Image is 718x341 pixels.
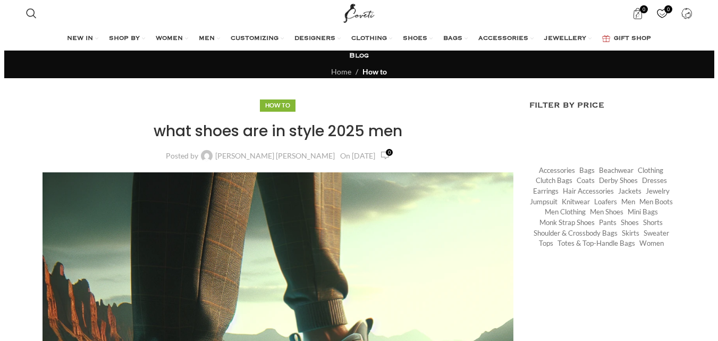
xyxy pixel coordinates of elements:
a: CLOTHING [351,28,392,49]
a: Men (1,906 items) [621,197,635,207]
a: Hair Accessories (245 items) [563,186,614,196]
span: SHOES [403,35,427,43]
span: GIFT SHOP [614,35,651,43]
a: DESIGNERS [294,28,341,49]
span: MEN [199,35,215,43]
a: Women (21,516 items) [639,238,664,248]
a: [PERSON_NAME] [PERSON_NAME] [215,152,335,160]
span: CUSTOMIZING [231,35,278,43]
a: NEW IN [67,28,98,49]
a: Skirts (1,023 items) [622,228,639,238]
time: On [DATE] [340,151,375,160]
a: Mini Bags (369 items) [628,207,658,217]
span: JEWELLERY [544,35,586,43]
a: Beachwear (451 items) [599,165,633,176]
a: Bags (1,747 items) [579,165,595,176]
img: author-avatar [201,150,213,162]
a: Tops (2,882 items) [539,238,553,248]
a: MEN [199,28,220,49]
span: NEW IN [67,35,93,43]
a: Pants (1,328 items) [599,218,616,228]
a: Shoulder & Crossbody Bags (673 items) [534,228,618,238]
span: 0 [664,5,672,13]
a: How to [265,102,290,109]
a: CUSTOMIZING [231,28,284,49]
a: ACCESSORIES [478,28,534,49]
a: Jumpsuit (155 items) [530,197,557,207]
a: Search [21,3,42,24]
a: Site logo [341,8,377,17]
img: GiftBag [602,35,610,42]
span: CLOTHING [351,35,387,43]
span: Posted by [166,152,198,160]
div: My Wishlist [651,3,673,24]
a: 0 [381,149,390,162]
a: 0 [627,3,648,24]
span: 0 [640,5,648,13]
a: GIFT SHOP [602,28,651,49]
div: Main navigation [21,28,697,49]
a: Home [331,67,351,76]
h3: Filter by price [529,99,676,111]
a: How to [362,67,387,76]
a: JEWELLERY [544,28,592,49]
a: WOMEN [156,28,188,49]
h3: Blog [349,51,369,61]
a: Men Clothing (418 items) [545,207,586,217]
span: BAGS [443,35,462,43]
h1: what shoes are in style 2025 men [43,121,514,142]
a: 0 [651,3,673,24]
a: Dresses (9,576 items) [642,176,667,186]
a: Shoes (294 items) [621,218,639,228]
a: BAGS [443,28,468,49]
a: Clothing (18,256 items) [638,165,663,176]
a: Clutch Bags (155 items) [536,176,572,186]
a: Men Shoes (1,372 items) [590,207,623,217]
a: SHOES [403,28,433,49]
a: Knitwear (472 items) [562,197,590,207]
a: Jackets (1,166 items) [618,186,641,196]
a: Loafers (193 items) [594,197,617,207]
a: Shorts (296 items) [643,218,663,228]
a: Earrings (185 items) [533,186,559,196]
span: 0 [386,149,393,156]
span: ACCESSORIES [478,35,528,43]
span: WOMEN [156,35,183,43]
a: Totes & Top-Handle Bags (361 items) [557,238,635,248]
a: Sweater (241 items) [644,228,669,238]
span: DESIGNERS [294,35,335,43]
a: SHOP BY [109,28,145,49]
a: Monk strap shoes (262 items) [539,218,595,228]
a: Men Boots (296 items) [639,197,673,207]
a: Jewelry (409 items) [646,186,670,196]
a: Derby shoes (233 items) [599,176,638,186]
a: Accessories (745 items) [539,165,575,176]
a: Coats (414 items) [577,176,595,186]
span: SHOP BY [109,35,140,43]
